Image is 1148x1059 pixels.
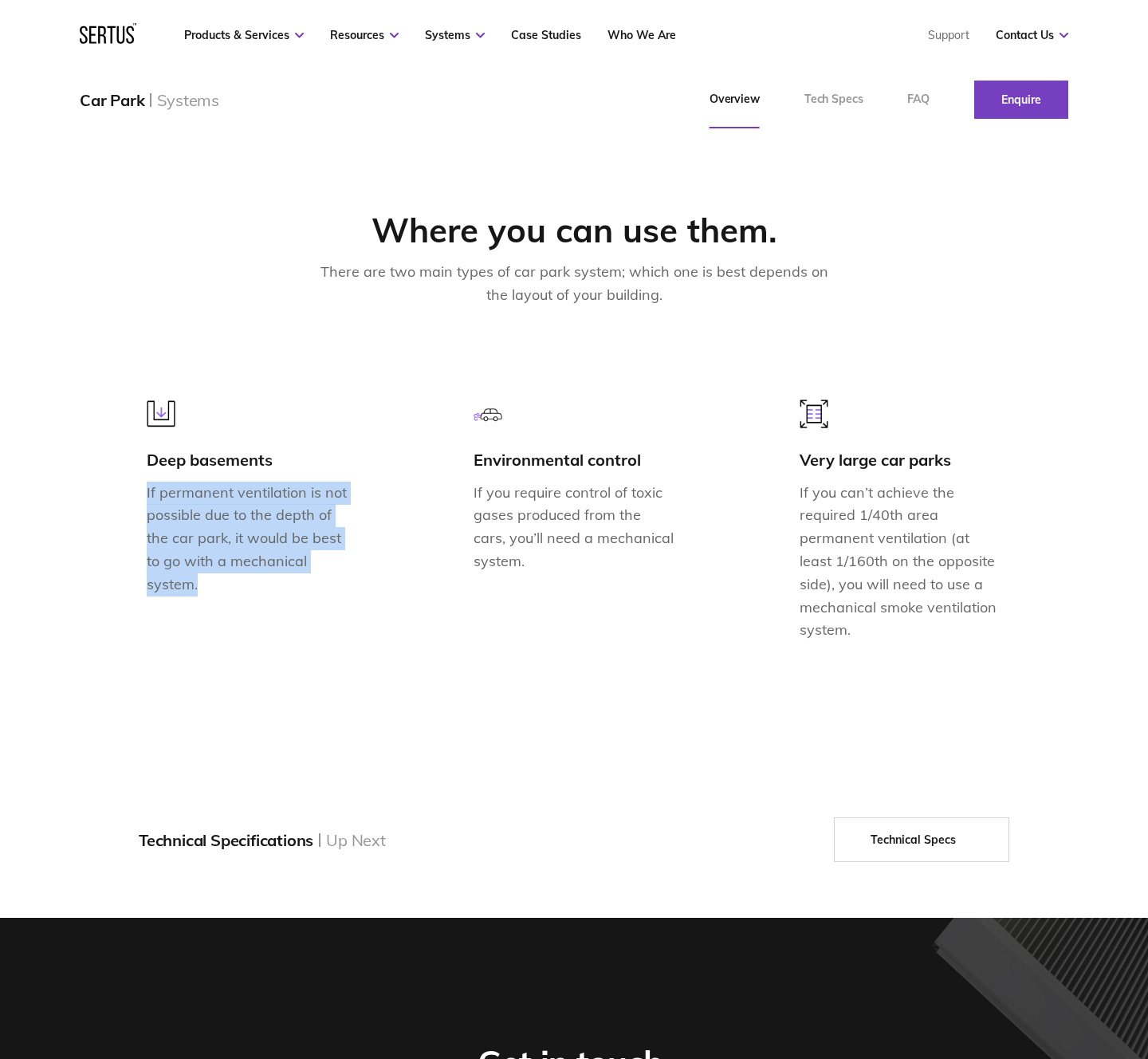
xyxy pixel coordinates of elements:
[425,28,485,42] a: Systems
[782,71,886,128] a: Tech Specs
[511,28,581,42] a: Case Studies
[147,450,348,470] div: Deep basements
[928,28,969,42] a: Support
[885,71,952,128] a: FAQ
[834,817,1009,862] a: Technical Specs
[184,28,304,42] a: Products & Services
[319,261,829,307] div: There are two main types of car park system; which one is best depends on the layout of your buil...
[157,90,219,110] div: Systems
[474,482,675,573] p: If you require control of toxic gases produced from the cars, you’ll need a mechanical system.
[474,450,675,470] div: Environmental control
[996,28,1068,42] a: Contact Us
[800,482,1001,643] p: If you can’t achieve the required 1/40th area permanent ventilation (at least 1/160th on the oppo...
[80,90,144,110] div: Car Park
[139,830,313,850] div: Technical Specifications
[974,81,1068,119] a: Enquire
[607,28,676,42] a: Who We Are
[139,210,1009,252] div: Where you can use them.
[326,830,386,850] div: Up Next
[800,450,1001,470] div: Very large car parks
[147,482,348,596] p: If permanent ventilation is not possible due to the depth of the car park, it would be best to go...
[330,28,399,42] a: Resources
